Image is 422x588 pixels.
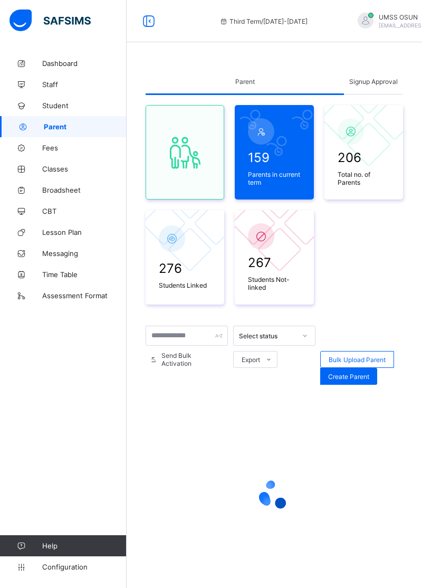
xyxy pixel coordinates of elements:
[42,228,127,236] span: Lesson Plan
[219,17,308,25] span: session/term information
[338,150,390,165] span: 206
[42,270,127,279] span: Time Table
[42,563,126,571] span: Configuration
[159,261,211,276] span: 276
[42,165,127,173] span: Classes
[159,281,211,289] span: Students Linked
[42,144,127,152] span: Fees
[239,332,296,340] div: Select status
[248,255,300,270] span: 267
[42,59,127,68] span: Dashboard
[248,150,300,165] span: 159
[9,10,91,32] img: safsims
[44,122,127,131] span: Parent
[42,186,127,194] span: Broadsheet
[42,101,127,110] span: Student
[42,542,126,550] span: Help
[329,356,386,364] span: Bulk Upload Parent
[161,352,220,367] span: Send Bulk Activation
[242,356,260,364] span: Export
[235,78,255,86] span: Parent
[42,249,127,258] span: Messaging
[42,80,127,89] span: Staff
[42,291,127,300] span: Assessment Format
[248,276,300,291] span: Students Not-linked
[349,78,398,86] span: Signup Approval
[338,170,390,186] span: Total no. of Parents
[42,207,127,215] span: CBT
[248,170,300,186] span: Parents in current term
[328,373,369,381] span: Create Parent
